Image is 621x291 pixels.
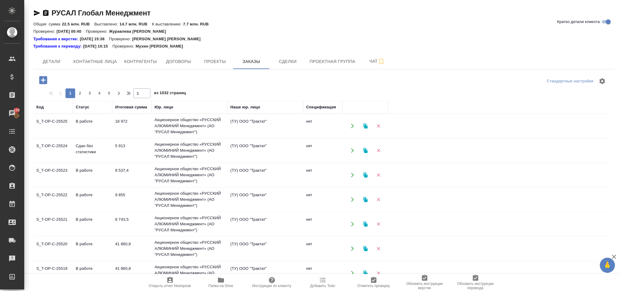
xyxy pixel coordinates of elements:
[227,140,303,161] td: (ТУ) ООО "Трактат"
[403,282,446,290] span: Обновить инструкции верстки
[73,115,112,137] td: В работе
[109,29,171,34] p: Журавлева [PERSON_NAME]
[359,243,372,255] button: Клонировать
[95,88,104,98] button: 4
[357,284,390,288] span: Отметить проверку
[152,212,227,236] td: Акционерное общество «РУССКИЙ АЛЮМИНИЙ Менеджмент» (АО "РУСАЛ Менеджмент")
[183,22,213,26] p: 7.7 млн. RUB
[73,263,112,284] td: В работе
[112,164,152,186] td: 8 537,4
[80,36,109,42] p: [DATE] 15:38
[104,88,114,98] button: 5
[209,284,233,288] span: Папка на Drive
[303,140,342,161] td: нет
[227,189,303,210] td: (ТУ) ООО "Трактат"
[346,243,359,255] button: Открыть
[33,115,73,137] td: S_T-OP-C-25525
[230,104,260,110] div: Наше юр. лицо
[35,74,52,86] button: Добавить проект
[450,274,501,291] button: Обновить инструкции перевода
[273,58,302,65] span: Сделки
[42,9,49,17] button: Скопировать ссылку
[372,243,385,255] button: Удалить
[112,238,152,259] td: 41 860,8
[303,263,342,284] td: нет
[37,58,66,65] span: Детали
[252,284,291,288] span: Инструкции по клиенту
[346,218,359,230] button: Открыть
[346,144,359,157] button: Открыть
[372,120,385,132] button: Удалить
[33,164,73,186] td: S_T-OP-C-25523
[200,58,229,65] span: Проекты
[227,263,303,284] td: (ТУ) ООО "Трактат"
[372,193,385,206] button: Удалить
[227,213,303,235] td: (ТУ) ООО "Трактат"
[73,189,112,210] td: В работе
[73,140,112,161] td: Сдан без статистики
[372,144,385,157] button: Удалить
[112,115,152,137] td: 18 972
[152,163,227,187] td: Акционерное общество «РУССКИЙ АЛЮМИНИЙ Менеджмент» (АО "РУСАЛ Менеджмент")
[359,267,372,279] button: Клонировать
[359,193,372,206] button: Клонировать
[33,213,73,235] td: S_T-OP-C-25521
[346,169,359,181] button: Открыть
[359,120,372,132] button: Клонировать
[112,263,152,284] td: 41 860,8
[348,274,399,291] button: Отметить проверку
[86,29,109,34] p: Проверено:
[378,58,385,65] svg: Подписаться
[595,74,609,88] span: Настроить таблицу
[359,169,372,181] button: Клонировать
[33,9,41,17] button: Скопировать ссылку для ЯМессенджера
[115,104,147,110] div: Итоговая сумма
[36,104,44,110] div: Код
[10,107,24,113] span: 100
[303,238,342,259] td: нет
[152,138,227,163] td: Акционерное общество «РУССКИЙ АЛЮМИНИЙ Менеджмент» (АО "РУСАЛ Менеджмент")
[346,193,359,206] button: Открыть
[227,238,303,259] td: (ТУ) ООО "Трактат"
[303,213,342,235] td: нет
[132,36,205,42] p: [PERSON_NAME] [PERSON_NAME]
[2,106,23,121] a: 100
[112,189,152,210] td: 9 855
[33,43,83,49] a: Требования к переводу:
[454,282,497,290] span: Обновить инструкции перевода
[359,144,372,157] button: Клонировать
[76,104,89,110] div: Статус
[152,114,227,138] td: Акционерное общество «РУССКИЙ АЛЮМИНИЙ Менеджмент» (АО "РУСАЛ Менеджмент")
[85,88,95,98] button: 3
[303,164,342,186] td: нет
[309,58,355,65] span: Проектная группа
[33,22,62,26] p: Общая сумма
[152,22,183,26] p: К выставлению:
[557,19,600,25] span: Кратко детали клиента
[297,274,348,291] button: Добавить Todo
[83,43,112,49] p: [DATE] 10:15
[362,58,392,65] span: Чат
[306,104,336,110] div: Спецификация
[149,284,191,288] span: Открыть отчет Newspeak
[75,90,85,96] span: 2
[545,77,595,86] div: split button
[399,274,450,291] button: Обновить инструкции верстки
[109,36,132,42] p: Проверено:
[73,213,112,235] td: В работе
[52,9,151,17] a: РУСАЛ Глобал Менеджмент
[164,58,193,65] span: Договоры
[33,43,83,49] div: Нажми, чтобы открыть папку с инструкцией
[195,274,246,291] button: Папка на Drive
[372,218,385,230] button: Удалить
[119,22,152,26] p: 14.7 млн. RUB
[112,213,152,235] td: 8 743,5
[145,274,195,291] button: Открыть отчет Newspeak
[104,90,114,96] span: 5
[372,267,385,279] button: Удалить
[94,22,119,26] p: Выставлено:
[602,259,613,272] span: 🙏
[155,104,173,110] div: Юр. лицо
[33,238,73,259] td: S_T-OP-C-25520
[33,36,80,42] a: Требования к верстке:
